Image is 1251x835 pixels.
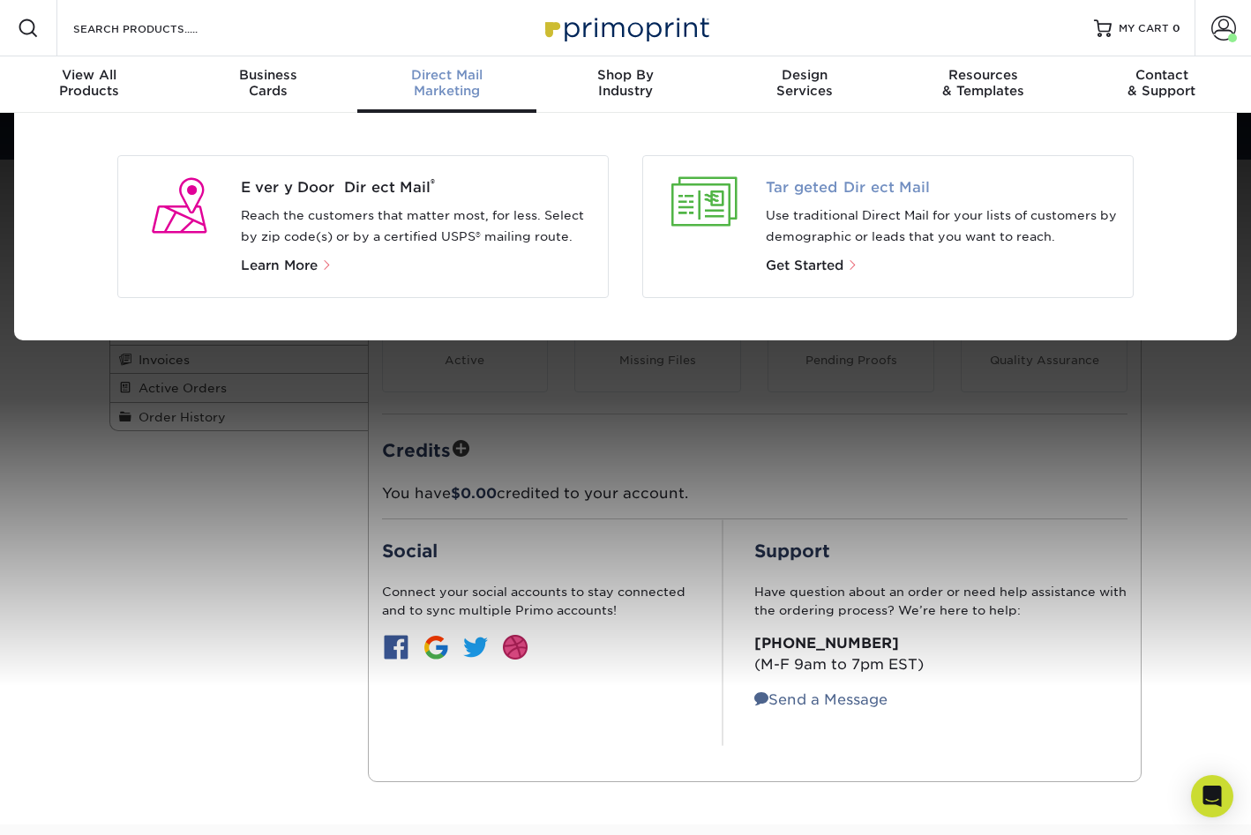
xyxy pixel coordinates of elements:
[537,9,714,47] img: Primoprint
[536,67,715,99] div: Industry
[754,691,888,708] a: Send a Message
[357,67,536,83] span: Direct Mail
[4,781,150,829] iframe: Google Customer Reviews
[1191,775,1233,817] div: Open Intercom Messenger
[1072,67,1251,83] span: Contact
[241,177,595,198] a: Every Door Direct Mail®
[241,257,318,273] span: Learn More
[894,56,1073,113] a: Resources& Templates
[536,67,715,83] span: Shop By
[179,67,358,83] span: Business
[715,56,894,113] a: DesignServices
[357,67,536,99] div: Marketing
[179,67,358,99] div: Cards
[715,67,894,83] span: Design
[357,56,536,113] a: Direct MailMarketing
[71,18,243,39] input: SEARCH PRODUCTS.....
[715,67,894,99] div: Services
[1119,21,1169,36] span: MY CART
[894,67,1073,83] span: Resources
[1072,56,1251,113] a: Contact& Support
[766,259,858,272] a: Get Started
[894,67,1073,99] div: & Templates
[766,257,843,273] span: Get Started
[766,177,1120,198] a: Targeted Direct Mail
[766,205,1120,248] p: Use traditional Direct Mail for your lists of customers by demographic or leads that you want to ...
[179,56,358,113] a: BusinessCards
[431,176,435,190] sup: ®
[241,259,340,272] a: Learn More
[1072,67,1251,99] div: & Support
[1172,22,1180,34] span: 0
[241,177,595,198] span: Every Door Direct Mail
[241,205,595,248] p: Reach the customers that matter most, for less. Select by zip code(s) or by a certified USPS® mai...
[536,56,715,113] a: Shop ByIndustry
